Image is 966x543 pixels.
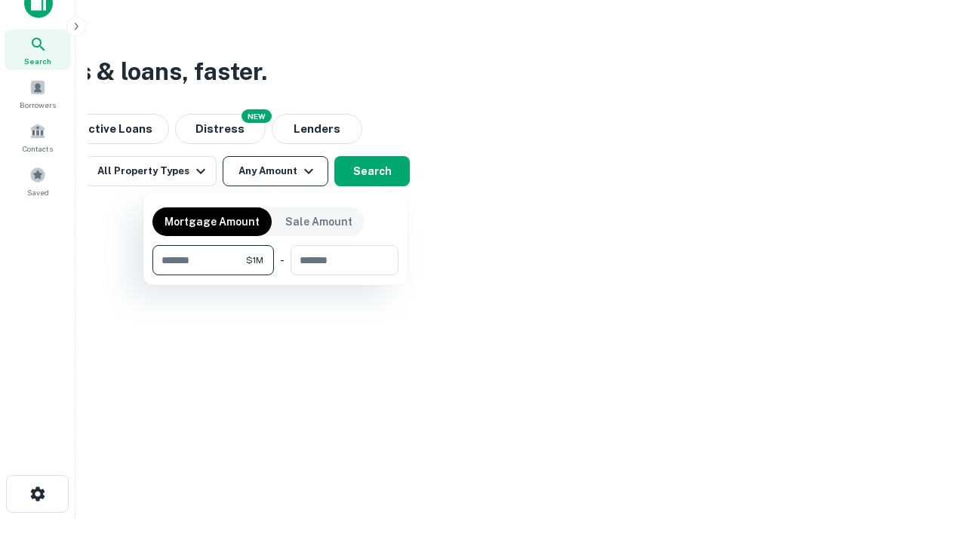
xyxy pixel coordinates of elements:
div: - [280,245,285,275]
span: $1M [246,253,263,267]
p: Mortgage Amount [165,213,260,230]
p: Sale Amount [285,213,352,230]
iframe: Chat Widget [891,422,966,495]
